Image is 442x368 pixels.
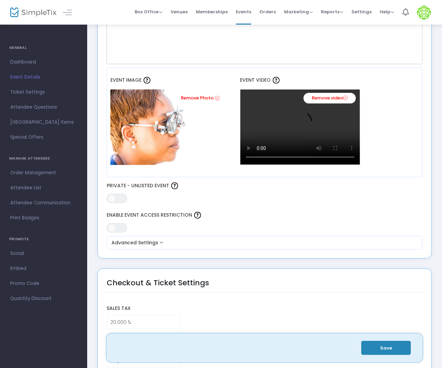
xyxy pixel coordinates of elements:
span: Memberships [196,3,228,21]
button: Advanced Settings [109,239,420,247]
div: Checkout & Ticket Settings [107,277,210,297]
span: Print Badges [10,214,77,222]
span: Social [10,249,77,258]
button: Save [361,341,411,355]
a: Remove video [304,93,356,104]
span: Dashboard [10,58,77,67]
span: Orders [259,3,276,21]
span: Event Details [10,73,77,82]
img: question-mark [194,212,201,219]
input: Sales Tax [107,316,180,329]
span: Venues [171,3,188,21]
span: Embed [10,264,77,273]
h4: MANAGE ATTENDEES [9,152,78,165]
label: Private - Unlisted Event [107,181,423,191]
label: Sales Tax [103,302,426,316]
span: [GEOGRAPHIC_DATA] Items [10,118,77,127]
img: 638633114934945174638551149660268225.png [110,90,230,165]
img: question-mark [171,182,178,189]
span: Attendee Communication [10,199,77,207]
span: Ticket Settings [10,88,77,97]
img: question-mark [144,77,150,84]
span: Help [380,9,394,15]
label: Enable Event Access Restriction [107,210,423,220]
img: question-mark [273,77,280,84]
span: Event Image [110,77,142,83]
span: Event Video [240,77,271,83]
span: Order Management [10,168,77,177]
h4: GENERAL [9,41,78,55]
span: Box Office [135,9,162,15]
span: Special Offers [10,133,77,142]
h4: PROMOTE [9,232,78,246]
span: Reports [321,9,343,15]
span: Promo Code [10,279,77,288]
span: Attendee Questions [10,103,77,112]
span: Settings [351,3,372,21]
span: Marketing [284,9,313,15]
span: Quantity Discount [10,294,77,303]
label: Buy Tickets Button Label [103,336,426,354]
span: Attendee List [10,183,77,192]
span: Events [236,3,251,21]
a: Remove Photo [173,93,227,104]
